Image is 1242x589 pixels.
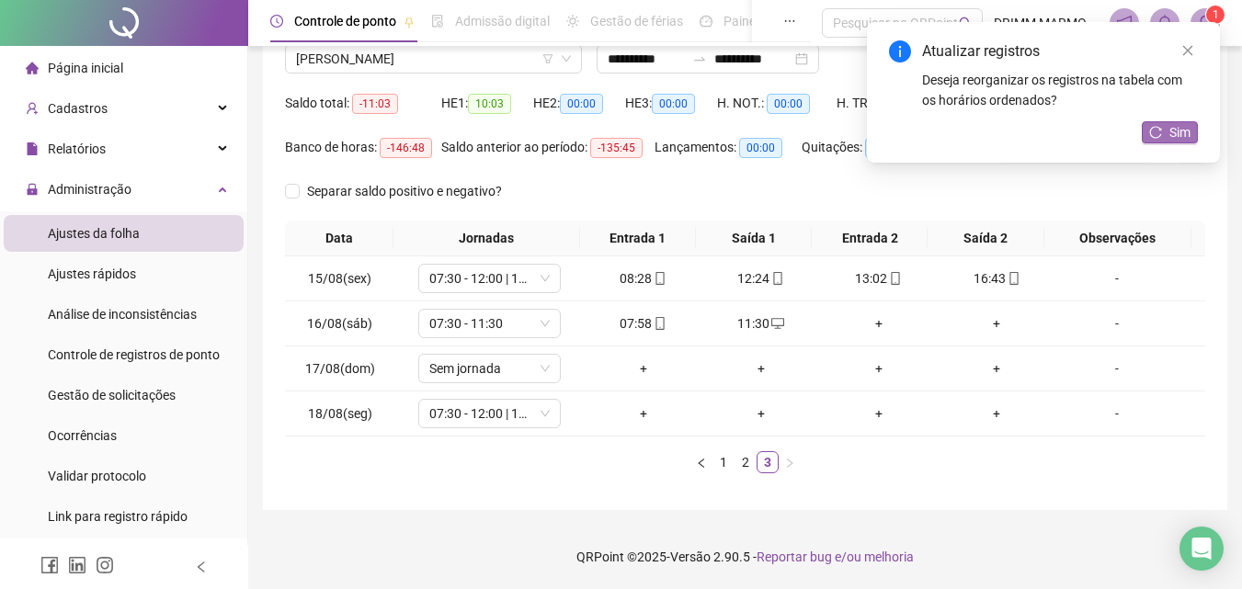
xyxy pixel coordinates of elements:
span: Gestão de férias [590,14,683,28]
div: - [1063,358,1171,379]
div: Atualizar registros [922,40,1198,62]
span: mobile [652,272,667,285]
span: clock-circle [270,15,283,28]
div: 12:24 [710,268,813,289]
th: Observações [1044,221,1191,256]
th: Entrada 1 [580,221,696,256]
span: Admissão digital [455,14,550,28]
span: Ocorrências [48,428,117,443]
span: mobile [887,272,902,285]
span: desktop [769,317,784,330]
span: down [540,273,551,284]
span: 16/08(sáb) [307,316,372,331]
div: 08:28 [592,268,695,289]
li: 3 [757,451,779,473]
div: HE 3: [625,93,717,114]
span: 07:30 - 12:00 | 13:00 - 17:00 [429,400,550,427]
span: bell [1157,15,1173,31]
button: left [690,451,712,473]
span: ellipsis [783,15,796,28]
sup: Atualize o seu contato no menu Meus Dados [1206,6,1225,24]
span: Análise de inconsistências [48,307,197,322]
div: H. NOT.: [717,93,837,114]
span: 00:00 [865,138,908,158]
span: down [540,408,551,419]
span: left [195,561,208,573]
span: JADISON ALVES SANTOS [296,45,571,73]
span: 10:03 [468,94,511,114]
div: Deseja reorganizar os registros na tabela com os horários ordenados? [922,70,1198,110]
span: sun [566,15,579,28]
div: - [1063,403,1171,424]
div: 13:02 [827,268,930,289]
span: Painel do DP [724,14,795,28]
div: + [592,403,695,424]
div: Quitações: [802,137,930,158]
span: right [784,458,795,469]
th: Data [285,221,393,256]
div: Saldo total: [285,93,441,114]
th: Entrada 2 [812,221,928,256]
div: + [827,403,930,424]
span: 07:30 - 12:00 | 13:00 - 16:30 [429,265,550,292]
li: 1 [712,451,735,473]
span: Versão [670,549,711,564]
div: + [710,358,813,379]
div: + [945,403,1048,424]
span: 00:00 [652,94,695,114]
div: + [827,358,930,379]
span: search [959,17,973,30]
span: 18/08(seg) [308,406,372,421]
span: DRIMM MARMORES E INSUMOS [994,13,1099,33]
div: Saldo anterior ao período: [441,137,655,158]
div: 11:30 [710,313,813,334]
span: Reportar bug e/ou melhoria [757,549,914,564]
span: -11:03 [352,94,398,114]
div: - [1063,313,1171,334]
span: Relatórios [48,142,106,156]
span: Controle de registros de ponto [48,347,220,362]
span: Página inicial [48,61,123,75]
li: Próxima página [779,451,801,473]
button: Sim [1142,121,1198,143]
div: H. TRAB.: [837,93,965,114]
div: HE 2: [533,93,625,114]
img: 78292 [1191,9,1219,37]
span: 00:00 [560,94,603,114]
div: - [1063,268,1171,289]
th: Jornadas [393,221,580,256]
a: 3 [758,452,778,472]
span: to [692,51,707,66]
span: down [540,363,551,374]
span: reload [1149,126,1162,139]
span: down [540,318,551,329]
span: file-done [431,15,444,28]
a: 2 [735,452,756,472]
th: Saída 1 [696,221,812,256]
th: Saída 2 [928,221,1043,256]
span: info-circle [889,40,911,62]
div: HE 1: [441,93,533,114]
div: 07:58 [592,313,695,334]
span: Link para registro rápido [48,509,188,524]
li: Página anterior [690,451,712,473]
span: pushpin [404,17,415,28]
div: Lançamentos: [655,137,802,158]
span: mobile [769,272,784,285]
span: mobile [652,317,667,330]
span: mobile [1006,272,1020,285]
li: 2 [735,451,757,473]
footer: QRPoint © 2025 - 2.90.5 - [248,525,1242,589]
div: 16:43 [945,268,1048,289]
div: Open Intercom Messenger [1179,527,1224,571]
span: left [696,458,707,469]
span: -146:48 [380,138,432,158]
span: dashboard [700,15,712,28]
span: linkedin [68,556,86,574]
span: 00:00 [739,138,782,158]
span: notification [1116,15,1133,31]
span: 00:00 [767,94,810,114]
span: Ajustes rápidos [48,266,136,281]
span: instagram [96,556,114,574]
span: 1 [1213,8,1219,21]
